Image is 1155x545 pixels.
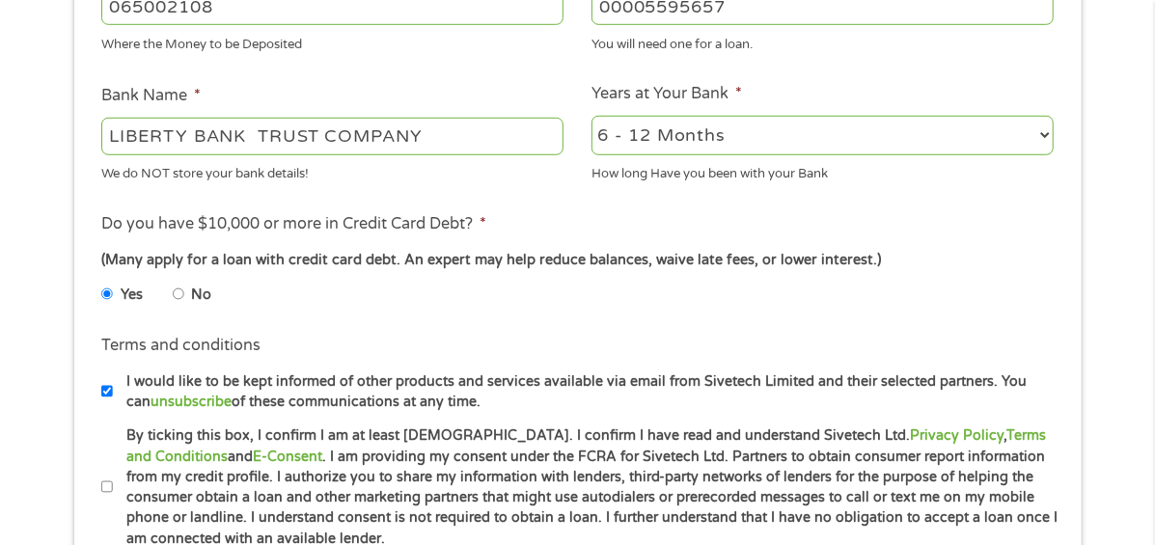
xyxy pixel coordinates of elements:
[101,158,564,184] div: We do NOT store your bank details!
[101,86,201,106] label: Bank Name
[101,250,1053,271] div: (Many apply for a loan with credit card debt. An expert may help reduce balances, waive late fees...
[910,427,1004,444] a: Privacy Policy
[151,394,232,410] a: unsubscribe
[121,285,143,306] label: Yes
[113,371,1059,413] label: I would like to be kept informed of other products and services available via email from Sivetech...
[101,28,564,54] div: Where the Money to be Deposited
[253,449,322,465] a: E-Consent
[191,285,211,306] label: No
[126,427,1046,464] a: Terms and Conditions
[591,158,1054,184] div: How long Have you been with your Bank
[591,28,1054,54] div: You will need one for a loan.
[101,214,486,234] label: Do you have $10,000 or more in Credit Card Debt?
[591,84,742,104] label: Years at Your Bank
[101,336,261,356] label: Terms and conditions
